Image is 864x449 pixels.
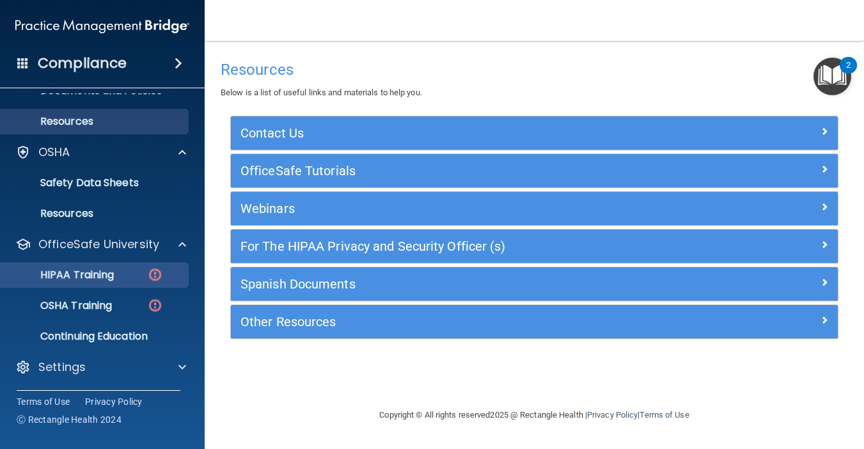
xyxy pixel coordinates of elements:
[8,269,114,281] p: HIPAA Training
[8,330,183,343] p: Continuing Education
[240,126,677,140] h5: Contact Us
[221,61,848,78] h4: Resources
[813,58,851,95] button: Open Resource Center, 2 new notifications
[8,207,183,220] p: Resources
[240,123,828,143] a: Contact Us
[8,84,183,97] p: Documents and Policies
[38,54,127,72] h4: Compliance
[240,161,828,181] a: OfficeSafe Tutorials
[587,410,638,420] a: Privacy Policy
[240,315,677,329] h5: Other Resources
[8,299,112,312] p: OSHA Training
[240,201,677,216] h5: Webinars
[221,88,422,97] span: Below is a list of useful links and materials to help you.
[240,277,677,291] h5: Spanish Documents
[240,164,677,178] h5: OfficeSafe Tutorials
[38,359,86,375] p: Settings
[846,65,851,82] div: 2
[301,395,768,436] div: Copyright © All rights reserved 2025 @ Rectangle Health | |
[240,239,677,253] h5: For The HIPAA Privacy and Security Officer (s)
[38,145,70,160] p: OSHA
[15,237,186,252] a: OfficeSafe University
[85,395,143,408] a: Privacy Policy
[38,237,159,252] p: OfficeSafe University
[240,274,828,294] a: Spanish Documents
[240,198,828,219] a: Webinars
[17,413,122,426] span: Ⓒ Rectangle Health 2024
[240,311,828,332] a: Other Resources
[147,297,163,313] img: danger-circle.6113f641.png
[8,177,183,189] p: Safety Data Sheets
[17,395,70,408] a: Terms of Use
[8,115,183,128] p: Resources
[240,236,828,256] a: For The HIPAA Privacy and Security Officer (s)
[15,145,186,160] a: OSHA
[15,13,189,39] img: PMB logo
[147,267,163,283] img: danger-circle.6113f641.png
[643,382,849,434] iframe: Drift Widget Chat Controller
[15,359,186,375] a: Settings
[640,410,689,420] a: Terms of Use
